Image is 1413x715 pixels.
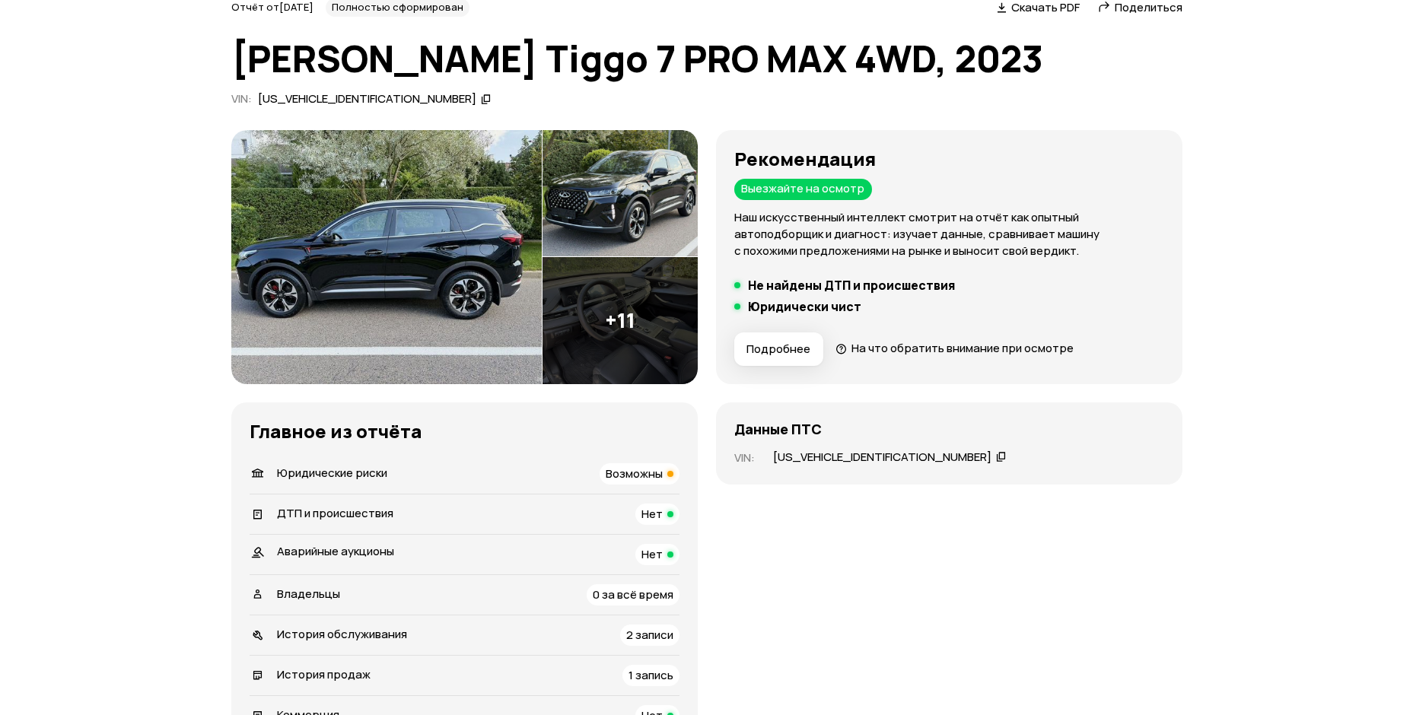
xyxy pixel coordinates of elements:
[231,38,1182,79] h1: [PERSON_NAME] Tiggo 7 PRO MAX 4WD, 2023
[277,505,393,521] span: ДТП и происшествия
[835,340,1074,356] a: На что обратить внимание при осмотре
[773,450,991,466] div: [US_VEHICLE_IDENTIFICATION_NUMBER]
[734,148,1164,170] h3: Рекомендация
[277,626,407,642] span: История обслуживания
[734,332,823,366] button: Подробнее
[734,179,872,200] div: Выезжайте на осмотр
[748,299,861,314] h5: Юридически чист
[641,506,663,522] span: Нет
[277,543,394,559] span: Аварийные аукционы
[250,421,679,442] h3: Главное из отчёта
[258,91,476,107] div: [US_VEHICLE_IDENTIFICATION_NUMBER]
[734,421,822,437] h4: Данные ПТС
[748,278,955,293] h5: Не найдены ДТП и происшествия
[746,342,810,357] span: Подробнее
[231,91,252,106] span: VIN :
[593,586,673,602] span: 0 за всё время
[734,450,755,466] p: VIN :
[606,466,663,481] span: Возможны
[277,666,371,682] span: История продаж
[734,209,1164,259] p: Наш искусственный интеллект смотрит на отчёт как опытный автоподборщик и диагност: изучает данные...
[626,627,673,643] span: 2 записи
[277,465,387,481] span: Юридические риски
[629,667,673,683] span: 1 запись
[641,546,663,562] span: Нет
[277,586,340,602] span: Владельцы
[851,340,1074,356] span: На что обратить внимание при осмотре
